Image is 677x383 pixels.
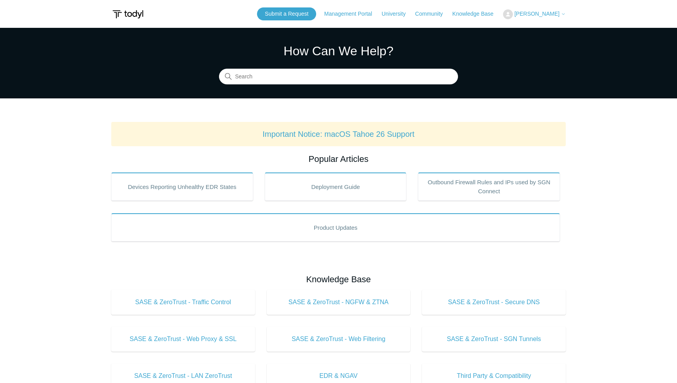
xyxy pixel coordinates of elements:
a: Community [415,10,451,18]
a: Outbound Firewall Rules and IPs used by SGN Connect [418,172,560,201]
img: Todyl Support Center Help Center home page [111,7,145,22]
span: EDR & NGAV [279,371,399,381]
a: Product Updates [111,213,560,241]
span: SASE & ZeroTrust - Traffic Control [123,298,243,307]
a: Important Notice: macOS Tahoe 26 Support [262,130,415,138]
span: Third Party & Compatibility [434,371,554,381]
a: SASE & ZeroTrust - SGN Tunnels [422,327,566,352]
span: SASE & ZeroTrust - NGFW & ZTNA [279,298,399,307]
button: [PERSON_NAME] [503,9,566,19]
a: Devices Reporting Unhealthy EDR States [111,172,253,201]
h2: Knowledge Base [111,273,566,286]
a: Deployment Guide [265,172,407,201]
a: SASE & ZeroTrust - Secure DNS [422,290,566,315]
a: SASE & ZeroTrust - Web Proxy & SSL [111,327,255,352]
a: SASE & ZeroTrust - Web Filtering [267,327,411,352]
a: Knowledge Base [453,10,501,18]
span: [PERSON_NAME] [514,11,559,17]
a: SASE & ZeroTrust - NGFW & ZTNA [267,290,411,315]
span: SASE & ZeroTrust - LAN ZeroTrust [123,371,243,381]
span: SASE & ZeroTrust - Secure DNS [434,298,554,307]
input: Search [219,69,458,85]
a: Management Portal [324,10,380,18]
span: SASE & ZeroTrust - SGN Tunnels [434,334,554,344]
h2: Popular Articles [111,152,566,165]
a: Submit a Request [257,7,316,20]
h1: How Can We Help? [219,42,458,60]
a: SASE & ZeroTrust - Traffic Control [111,290,255,315]
a: University [382,10,413,18]
span: SASE & ZeroTrust - Web Filtering [279,334,399,344]
span: SASE & ZeroTrust - Web Proxy & SSL [123,334,243,344]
